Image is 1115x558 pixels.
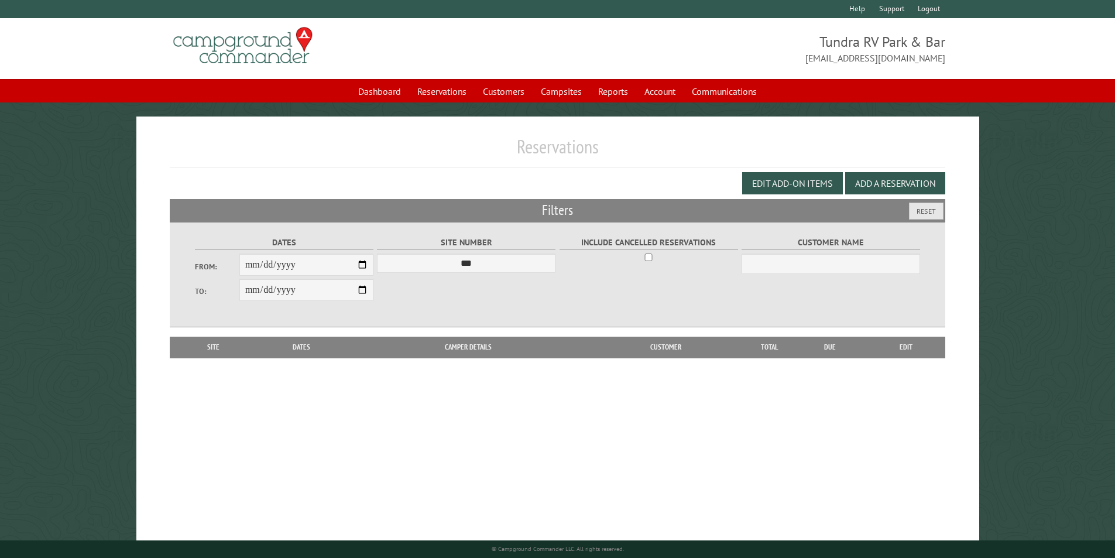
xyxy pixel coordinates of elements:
[352,337,585,358] th: Camper Details
[170,135,946,167] h1: Reservations
[410,80,474,102] a: Reservations
[845,172,945,194] button: Add a Reservation
[195,236,373,249] label: Dates
[176,337,252,358] th: Site
[195,261,239,272] label: From:
[637,80,682,102] a: Account
[351,80,408,102] a: Dashboard
[377,236,555,249] label: Site Number
[195,286,239,297] label: To:
[909,203,944,220] button: Reset
[170,199,946,221] h2: Filters
[492,545,624,553] small: © Campground Commander LLC. All rights reserved.
[742,172,843,194] button: Edit Add-on Items
[867,337,946,358] th: Edit
[793,337,867,358] th: Due
[742,236,920,249] label: Customer Name
[558,32,946,65] span: Tundra RV Park & Bar [EMAIL_ADDRESS][DOMAIN_NAME]
[252,337,352,358] th: Dates
[585,337,746,358] th: Customer
[746,337,793,358] th: Total
[560,236,738,249] label: Include Cancelled Reservations
[685,80,764,102] a: Communications
[170,23,316,69] img: Campground Commander
[591,80,635,102] a: Reports
[476,80,531,102] a: Customers
[534,80,589,102] a: Campsites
